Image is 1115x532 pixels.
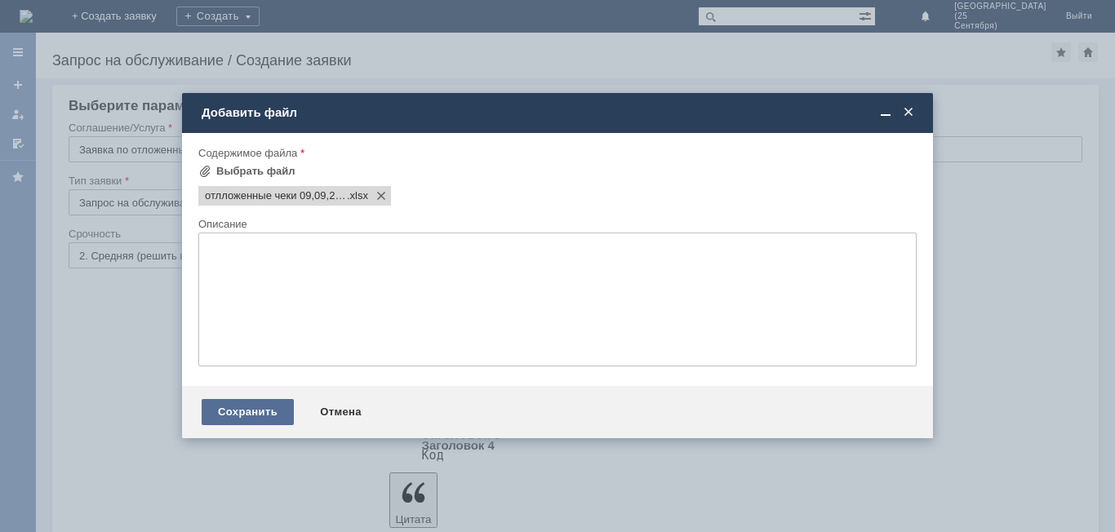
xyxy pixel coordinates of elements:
span: Закрыть [900,105,917,120]
div: добрый вечер. просьба удалить отложенные чеки в файле.спасибо [7,7,238,33]
span: Свернуть (Ctrl + M) [877,105,894,120]
div: Содержимое файла [198,148,913,158]
div: Описание [198,219,913,229]
span: отлложенные чеки 09,09,2025.xlsx [205,189,347,202]
div: Выбрать файл [216,165,295,178]
span: отлложенные чеки 09,09,2025.xlsx [347,189,368,202]
div: Добавить файл [202,105,917,120]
